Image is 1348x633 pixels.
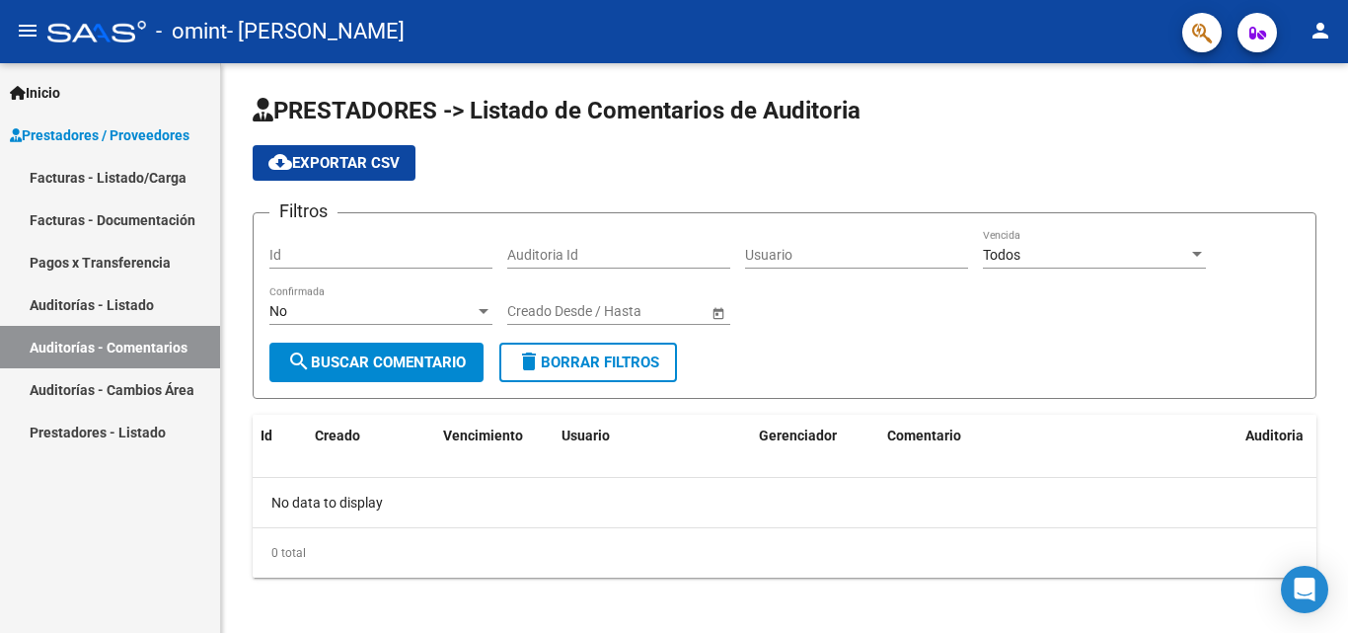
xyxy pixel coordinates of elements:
input: Fecha fin [596,303,693,320]
span: Comentario [887,428,961,443]
div: No data to display [253,478,1316,527]
span: Borrar Filtros [517,354,659,371]
mat-icon: menu [16,19,39,42]
span: No [269,303,287,319]
datatable-header-cell: Vencimiento [435,415,554,457]
datatable-header-cell: Usuario [554,415,751,457]
span: Usuario [562,428,610,443]
span: Exportar CSV [268,154,400,172]
span: - [PERSON_NAME] [227,10,405,53]
mat-icon: delete [517,350,541,373]
span: Inicio [10,82,60,104]
button: Borrar Filtros [499,343,677,382]
datatable-header-cell: Creado [307,415,435,457]
mat-icon: search [287,350,311,373]
button: Buscar Comentario [269,343,484,382]
span: Vencimiento [443,428,523,443]
button: Exportar CSV [253,145,415,181]
mat-icon: cloud_download [268,150,292,174]
div: Open Intercom Messenger [1281,566,1328,613]
span: Auditoria [1245,428,1304,443]
div: 0 total [253,528,1316,578]
datatable-header-cell: Id [253,415,307,457]
span: Prestadores / Proveedores [10,124,189,146]
datatable-header-cell: Auditoria [1237,415,1316,457]
span: Todos [983,247,1020,263]
span: - omint [156,10,227,53]
input: Fecha inicio [507,303,579,320]
h3: Filtros [269,198,337,225]
span: PRESTADORES -> Listado de Comentarios de Auditoria [253,97,861,124]
span: Id [261,428,272,443]
datatable-header-cell: Comentario [879,415,1237,457]
button: Open calendar [708,302,728,323]
span: Gerenciador [759,428,837,443]
mat-icon: person [1309,19,1332,42]
span: Buscar Comentario [287,354,466,371]
datatable-header-cell: Gerenciador [751,415,879,457]
span: Creado [315,428,360,443]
